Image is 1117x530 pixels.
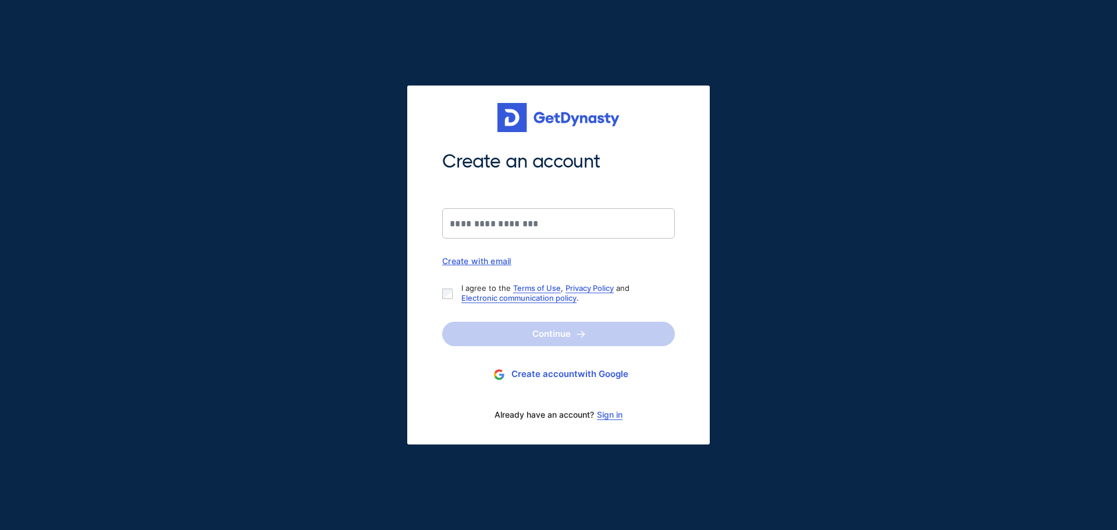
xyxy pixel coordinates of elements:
[442,256,675,266] div: Create with email
[597,410,622,419] a: Sign in
[442,150,675,174] span: Create an account
[461,293,577,303] a: Electronic communication policy
[497,103,620,132] img: Get started for free with Dynasty Trust Company
[565,283,614,293] a: Privacy Policy
[442,403,675,427] div: Already have an account?
[442,364,675,385] button: Create accountwith Google
[461,283,666,303] p: I agree to the , and .
[513,283,561,293] a: Terms of Use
